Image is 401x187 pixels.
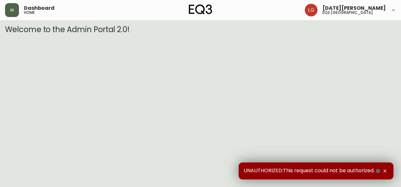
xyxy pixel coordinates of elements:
span: [DATE][PERSON_NAME] [323,6,386,11]
span: Dashboard [24,6,55,11]
h3: Welcome to the Admin Portal 2.0! [5,25,396,34]
img: logo [189,4,212,14]
img: 2638f148bab13be18035375ceda1d187 [305,4,317,16]
span: UNAUTHORIZED:This request could not be authorized. [244,167,381,174]
h5: eq3 [GEOGRAPHIC_DATA] [323,11,373,14]
h5: home [24,11,35,14]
